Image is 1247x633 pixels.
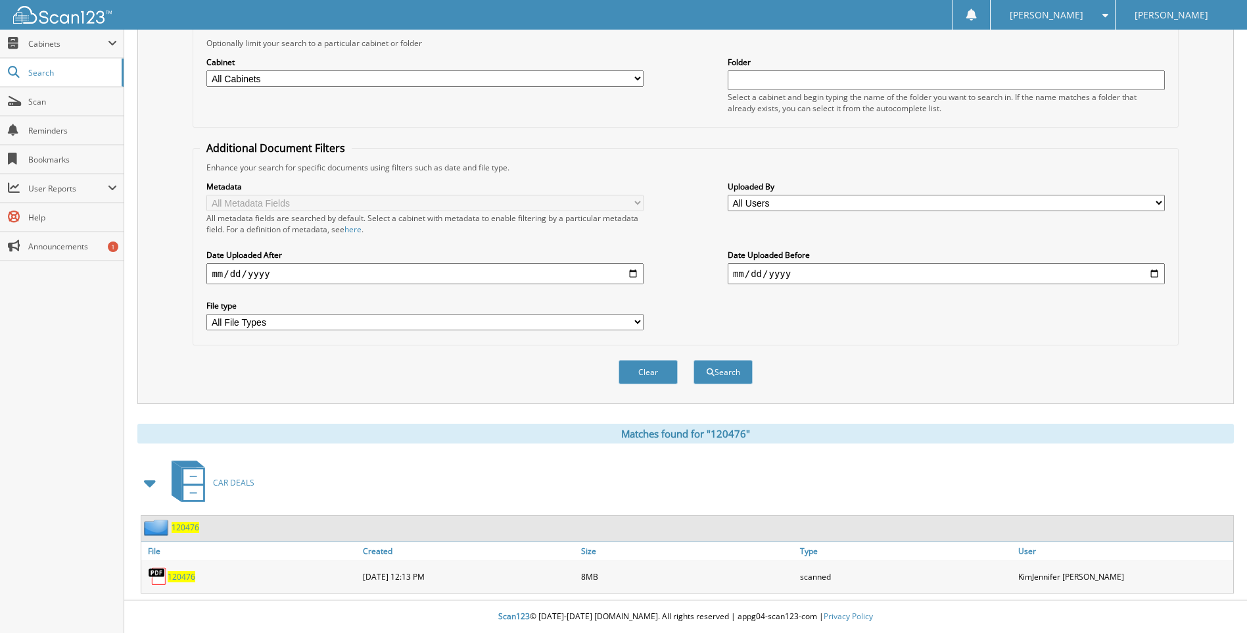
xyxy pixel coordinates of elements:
legend: Additional Document Filters [200,141,352,155]
a: Privacy Policy [824,611,873,622]
div: KimJennifer [PERSON_NAME] [1015,563,1233,590]
div: 1 [108,241,118,252]
a: File [141,542,360,560]
div: Optionally limit your search to a particular cabinet or folder [200,38,1171,49]
span: Help [28,212,117,223]
label: Folder [728,57,1165,68]
button: Clear [619,360,678,384]
label: Date Uploaded Before [728,249,1165,261]
img: scan123-logo-white.svg [13,6,112,24]
iframe: Chat Widget [1181,570,1247,633]
div: Matches found for "120476" [137,424,1234,443]
span: [PERSON_NAME] [1010,11,1083,19]
span: Search [28,67,115,78]
label: File type [206,300,644,311]
label: Uploaded By [728,181,1165,192]
a: User [1015,542,1233,560]
img: folder2.png [144,519,172,536]
span: Scan123 [498,611,530,622]
span: Bookmarks [28,154,117,165]
a: 120476 [172,522,199,533]
span: Scan [28,96,117,107]
button: Search [694,360,753,384]
a: CAR DEALS [164,457,254,509]
span: Reminders [28,125,117,136]
div: Select a cabinet and begin typing the name of the folder you want to search in. If the name match... [728,91,1165,114]
label: Cabinet [206,57,644,68]
label: Date Uploaded After [206,249,644,261]
input: end [728,263,1165,284]
span: CAR DEALS [213,477,254,488]
div: [DATE] 12:13 PM [360,563,578,590]
div: All metadata fields are searched by default. Select a cabinet with metadata to enable filtering b... [206,213,644,235]
span: Cabinets [28,38,108,49]
span: Announcements [28,241,117,252]
a: Type [797,542,1015,560]
div: 8MB [578,563,796,590]
label: Metadata [206,181,644,192]
div: scanned [797,563,1015,590]
a: Size [578,542,796,560]
span: [PERSON_NAME] [1135,11,1208,19]
a: Created [360,542,578,560]
a: here [344,224,362,235]
a: 120476 [168,571,195,582]
input: start [206,263,644,284]
div: Enhance your search for specific documents using filters such as date and file type. [200,162,1171,173]
img: PDF.png [148,567,168,586]
div: © [DATE]-[DATE] [DOMAIN_NAME]. All rights reserved | appg04-scan123-com | [124,601,1247,633]
span: User Reports [28,183,108,194]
